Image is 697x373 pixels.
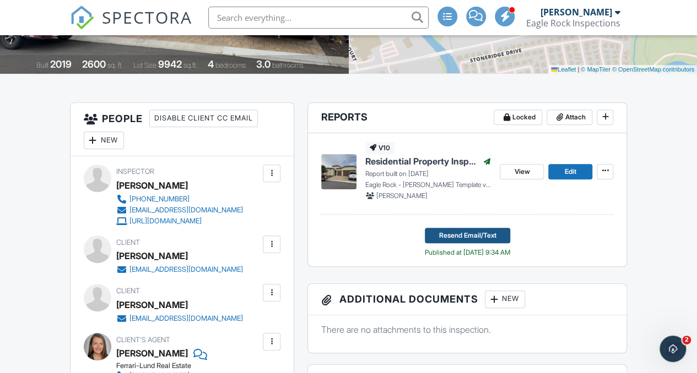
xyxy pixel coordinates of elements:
div: [PERSON_NAME] [116,248,188,264]
div: [URL][DOMAIN_NAME] [129,217,202,226]
div: [PERSON_NAME] [541,7,612,18]
div: [PHONE_NUMBER] [129,195,190,204]
span: sq. ft. [107,61,123,69]
div: Eagle Rock Inspections [526,18,620,29]
p: There are no attachments to this inspection. [321,323,613,336]
span: | [577,66,579,73]
span: bedrooms [215,61,246,69]
span: sq.ft. [183,61,197,69]
a: © MapTiler [581,66,610,73]
div: [EMAIL_ADDRESS][DOMAIN_NAME] [129,206,243,215]
span: Client [116,238,140,246]
span: Client's Agent [116,336,170,344]
span: 2 [682,336,691,344]
h3: Additional Documents [308,284,626,315]
a: [EMAIL_ADDRESS][DOMAIN_NAME] [116,313,243,324]
div: [EMAIL_ADDRESS][DOMAIN_NAME] [129,314,243,323]
div: 3.0 [256,58,271,70]
a: Leaflet [551,66,576,73]
h3: People [71,103,294,156]
div: 2600 [82,58,106,70]
span: Built [36,61,48,69]
div: New [84,131,124,149]
img: The Best Home Inspection Software - Spectora [70,6,94,30]
a: SPECTORA [70,15,192,38]
div: 9942 [158,58,182,70]
div: [PERSON_NAME] [116,177,188,194]
div: 2019 [50,58,72,70]
div: [EMAIL_ADDRESS][DOMAIN_NAME] [129,265,243,274]
a: [PERSON_NAME] [116,345,188,361]
a: [URL][DOMAIN_NAME] [116,216,243,227]
div: Disable Client CC Email [149,109,258,127]
div: 4 [208,58,214,70]
a: [EMAIL_ADDRESS][DOMAIN_NAME] [116,264,243,275]
span: SPECTORA [102,6,192,29]
div: [PERSON_NAME] [116,297,188,313]
span: Inspector [116,167,154,175]
input: Search everything... [208,7,429,29]
span: bathrooms [272,61,304,69]
span: Client [116,287,140,295]
a: © OpenStreetMap contributors [612,66,694,73]
a: [PHONE_NUMBER] [116,194,243,205]
iframe: Intercom live chat [660,336,686,362]
a: [EMAIL_ADDRESS][DOMAIN_NAME] [116,205,243,216]
span: Lot Size [133,61,156,69]
div: Ferrari-Lund Real Estate [116,361,269,370]
div: New [485,290,525,308]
